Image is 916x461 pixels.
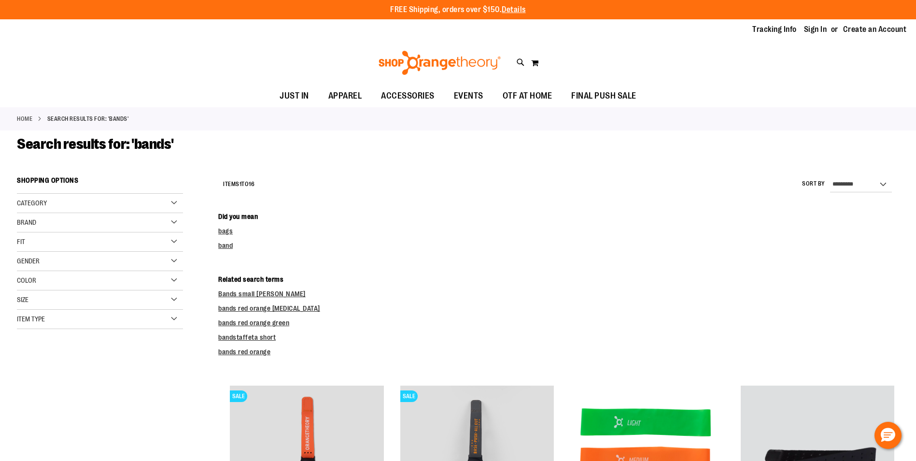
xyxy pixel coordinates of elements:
a: FINAL PUSH SALE [562,85,646,107]
span: SALE [230,390,247,402]
span: 16 [249,181,254,187]
a: Bands small [PERSON_NAME] [218,290,306,298]
span: Gender [17,257,40,265]
strong: Search results for: 'bands' [47,115,129,123]
a: Tracking Info [752,24,797,35]
a: band [218,242,233,249]
button: Hello, have a question? Let’s chat. [874,422,902,449]
span: Fit [17,238,25,245]
p: FREE Shipping, orders over $150. [390,4,526,15]
h2: Items to [223,177,254,192]
span: Search results for: 'bands' [17,136,174,152]
a: Home [17,115,32,123]
span: 1 [240,181,242,187]
a: bands red orange green [218,319,289,327]
span: Brand [17,218,36,226]
a: Create an Account [843,24,907,35]
a: Sign In [804,24,827,35]
span: ACCESSORIES [381,85,435,107]
span: Size [17,296,28,303]
span: EVENTS [454,85,483,107]
a: JUST IN [270,85,319,107]
a: bandstaffeta short [218,333,276,341]
a: bags [218,227,233,235]
span: Color [17,276,36,284]
a: ACCESSORIES [371,85,444,107]
a: Details [502,5,526,14]
span: FINAL PUSH SALE [571,85,636,107]
span: SALE [400,390,418,402]
span: Category [17,199,47,207]
a: APPAREL [319,85,372,107]
dt: Related search terms [218,274,899,284]
img: Shop Orangetheory [377,51,502,75]
span: OTF AT HOME [503,85,552,107]
dt: Did you mean [218,212,899,221]
a: bands red orange [MEDICAL_DATA] [218,304,320,312]
strong: Shopping Options [17,172,183,194]
span: APPAREL [328,85,362,107]
a: EVENTS [444,85,493,107]
a: bands red orange [218,348,270,356]
label: Sort By [802,180,825,188]
a: OTF AT HOME [493,85,562,107]
span: JUST IN [280,85,309,107]
span: Item Type [17,315,45,323]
